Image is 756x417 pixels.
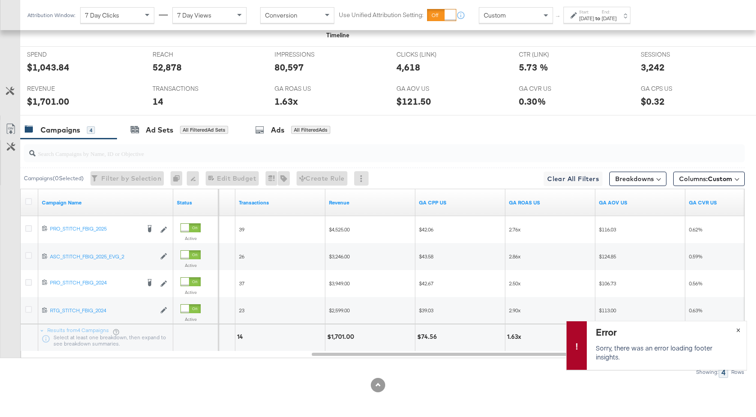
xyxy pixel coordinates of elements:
[641,50,708,59] span: SESSIONS
[239,307,244,314] span: 23
[599,280,616,287] span: $106.73
[85,11,119,19] span: 7 Day Clicks
[153,61,182,74] div: 52,878
[673,172,745,186] button: Columns:Custom
[689,226,702,233] span: 0.62%
[274,50,342,59] span: IMPRESSIONS
[329,280,350,287] span: $3,949.00
[339,11,423,19] label: Use Unified Attribution Setting:
[42,199,170,206] a: Your campaign name.
[274,61,304,74] div: 80,597
[27,50,94,59] span: SPEND
[599,307,616,314] span: $113.00
[27,95,69,108] div: $1,701.00
[180,289,201,295] label: Active
[689,253,702,260] span: 0.59%
[519,95,546,108] div: 0.30%
[50,225,140,232] div: PRO_STITCH_FBIG_2025
[153,50,220,59] span: REACH
[417,333,440,341] div: $74.56
[50,253,156,260] div: ASC_STITCH_FBIG_2025_EVG_2
[509,199,592,206] a: GA Revenue/Spend
[153,95,163,108] div: 14
[509,307,521,314] span: 2.90x
[594,15,602,22] strong: to
[554,15,562,18] span: ↑
[641,61,665,74] div: 3,242
[509,226,521,233] span: 2.76x
[507,333,524,341] div: 1.63x
[641,95,665,108] div: $0.32
[87,126,95,134] div: 4
[599,226,616,233] span: $116.03
[519,50,586,59] span: CTR (LINK)
[180,235,201,241] label: Active
[180,316,201,322] label: Active
[291,126,330,134] div: All Filtered Ads
[50,307,156,315] a: RTG_STITCH_FBIG_2024
[329,307,350,314] span: $2,599.00
[271,125,284,135] div: Ads
[239,253,244,260] span: 26
[689,280,702,287] span: 0.56%
[50,279,140,288] a: PRO_STITCH_FBIG_2024
[579,15,594,22] div: [DATE]
[547,173,599,185] span: Clear All Filters
[239,226,244,233] span: 39
[602,9,616,15] label: End:
[239,280,244,287] span: 37
[171,171,187,186] div: 0
[274,95,298,108] div: 1.63x
[602,15,616,22] div: [DATE]
[180,262,201,268] label: Active
[596,326,735,339] div: Error
[177,199,215,206] a: Shows the current state of your Ad Campaign.
[599,253,616,260] span: $124.85
[689,307,702,314] span: 0.63%
[50,279,140,286] div: PRO_STITCH_FBIG_2024
[544,172,603,186] button: Clear All Filters
[27,12,76,18] div: Attribution Window:
[50,307,156,314] div: RTG_STITCH_FBIG_2024
[519,61,548,74] div: 5.73 %
[237,333,246,341] div: 14
[730,321,747,337] button: ×
[396,50,464,59] span: CLICKS (LINK)
[396,84,464,93] span: GA AOV US
[239,199,322,206] a: Transactions - The total number of transactions
[27,84,94,93] span: REVENUE
[274,84,342,93] span: GA ROAS US
[396,95,431,108] div: $121.50
[509,253,521,260] span: 2.86x
[519,84,586,93] span: GA CVR US
[419,199,502,206] a: Spend/GA Transactions
[679,174,732,183] span: Columns:
[419,253,433,260] span: $43.58
[509,280,521,287] span: 2.50x
[180,126,228,134] div: All Filtered Ad Sets
[329,253,350,260] span: $3,246.00
[609,172,666,186] button: Breakdowns
[596,343,735,361] p: Sorry, there was an error loading footer insights.
[419,280,433,287] span: $42.67
[50,253,156,261] a: ASC_STITCH_FBIG_2025_EVG_2
[641,84,708,93] span: GA CPS US
[419,307,433,314] span: $39.03
[708,175,732,183] span: Custom
[327,333,357,341] div: $1,701.00
[396,61,420,74] div: 4,618
[40,125,80,135] div: Campaigns
[24,174,84,182] div: Campaigns ( 0 Selected)
[329,226,350,233] span: $4,525.00
[153,84,220,93] span: TRANSACTIONS
[599,199,682,206] a: GA Revenue/GA Transactions
[50,225,140,234] a: PRO_STITCH_FBIG_2025
[27,61,69,74] div: $1,043.84
[265,11,297,19] span: Conversion
[329,199,412,206] a: Transaction Revenue - The total sale revenue (excluding shipping and tax) of the transaction
[177,11,211,19] span: 7 Day Views
[484,11,506,19] span: Custom
[419,226,433,233] span: $42.06
[326,31,349,40] div: Timeline
[146,125,173,135] div: Ad Sets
